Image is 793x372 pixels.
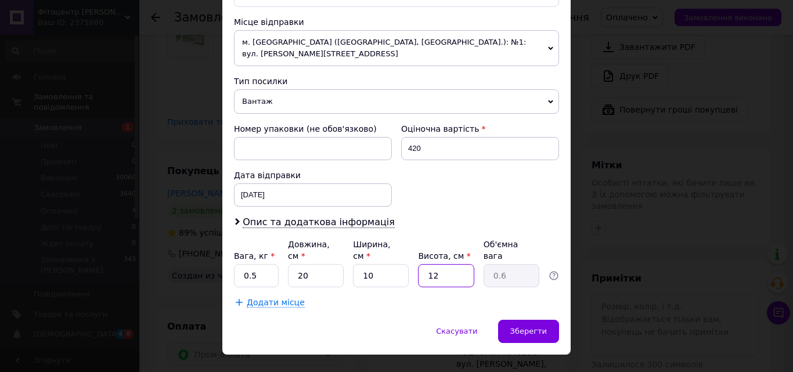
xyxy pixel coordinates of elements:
label: Вага, кг [234,251,275,261]
div: Номер упаковки (не обов'язково) [234,123,392,135]
label: Висота, см [418,251,470,261]
div: Дата відправки [234,169,392,181]
div: Оціночна вартість [401,123,559,135]
span: Зберегти [510,327,547,335]
span: Скасувати [436,327,477,335]
label: Довжина, см [288,240,330,261]
span: Тип посилки [234,77,287,86]
span: м. [GEOGRAPHIC_DATA] ([GEOGRAPHIC_DATA], [GEOGRAPHIC_DATA].): №1: вул. [PERSON_NAME][STREET_ADDRESS] [234,30,559,66]
span: Вантаж [234,89,559,114]
span: Опис та додаткова інформація [243,216,395,228]
label: Ширина, см [353,240,390,261]
span: Місце відправки [234,17,304,27]
div: Об'ємна вага [484,239,539,262]
span: Додати місце [247,298,305,308]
